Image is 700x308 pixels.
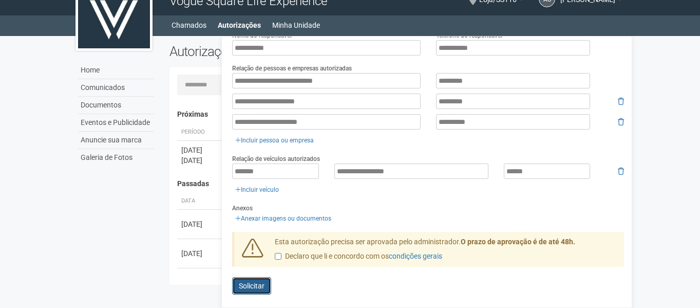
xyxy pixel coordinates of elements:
h4: Passadas [177,180,617,188]
label: Anexos [232,204,253,213]
h4: Próximas [177,111,617,118]
label: Declaro que li e concordo com os [275,251,442,262]
div: [DATE] [181,145,219,155]
strong: O prazo de aprovação é de até 48h. [461,238,575,246]
a: Incluir veículo [232,184,282,195]
a: Anuncie sua marca [78,132,154,149]
th: Data [177,193,223,210]
i: Remover [618,168,624,175]
div: [DATE] [181,219,219,229]
a: Eventos e Publicidade [78,114,154,132]
a: condições gerais [389,252,442,260]
div: Esta autorização precisa ser aprovada pelo administrador. [267,237,625,267]
a: Anexar imagens ou documentos [232,213,334,224]
a: Documentos [78,97,154,114]
a: Minha Unidade [272,18,320,32]
a: Autorizações [218,18,261,32]
label: Relação de pessoas e empresas autorizadas [232,64,352,73]
th: Período [177,124,223,141]
input: Declaro que li e concordo com oscondições gerais [275,253,281,260]
a: Comunicados [78,79,154,97]
h2: Autorizações [169,44,389,59]
div: [DATE] [181,155,219,166]
div: [DATE] [181,248,219,259]
button: Solicitar [232,277,271,295]
a: Galeria de Fotos [78,149,154,166]
a: Home [78,62,154,79]
span: Solicitar [239,282,264,290]
label: Relação de veículos autorizados [232,154,320,164]
i: Remover [618,98,624,105]
a: Incluir pessoa ou empresa [232,135,317,146]
a: Chamados [172,18,206,32]
i: Remover [618,118,624,125]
